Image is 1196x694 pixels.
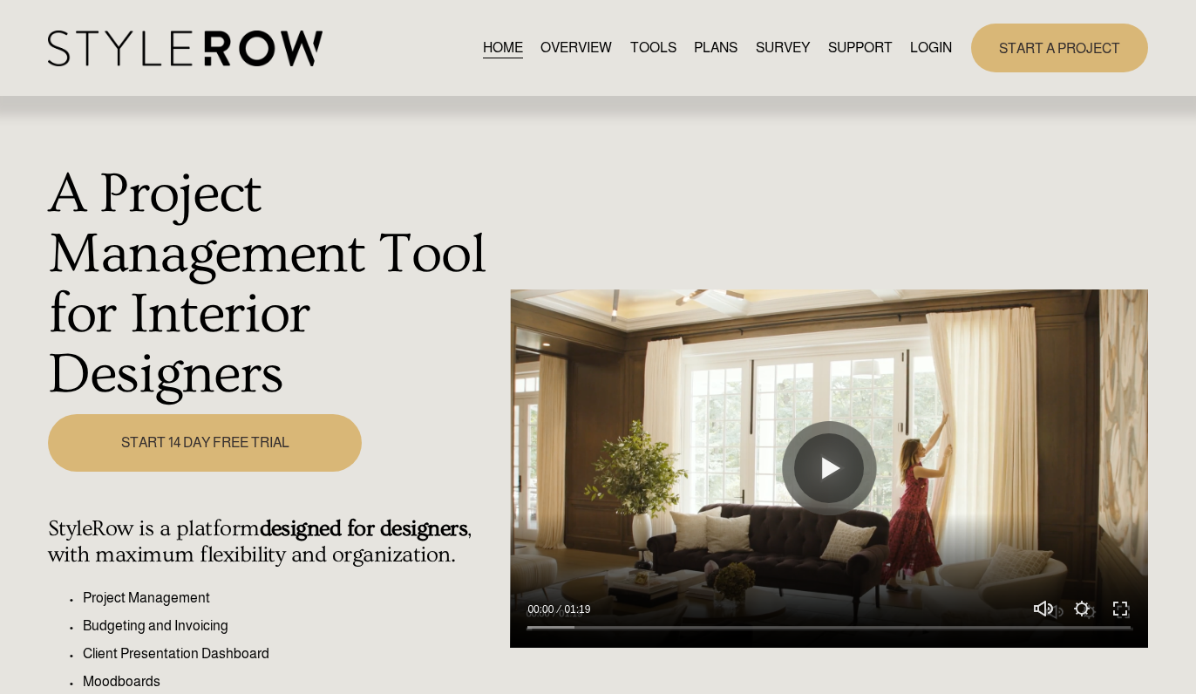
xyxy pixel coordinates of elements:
[527,622,1131,634] input: Seek
[828,37,893,60] a: folder dropdown
[910,37,952,60] a: LOGIN
[83,671,501,692] p: Moodboards
[540,37,612,60] a: OVERVIEW
[48,414,362,471] a: START 14 DAY FREE TRIAL
[828,37,893,58] span: SUPPORT
[971,24,1148,71] a: START A PROJECT
[558,601,595,618] div: Duration
[48,516,501,569] h4: StyleRow is a platform , with maximum flexibility and organization.
[83,616,501,636] p: Budgeting and Invoicing
[83,588,501,609] p: Project Management
[48,164,501,405] h1: A Project Management Tool for Interior Designers
[527,601,558,618] div: Current time
[48,31,323,66] img: StyleRow
[483,37,523,60] a: HOME
[260,516,468,541] strong: designed for designers
[794,433,864,503] button: Play
[756,37,810,60] a: SURVEY
[630,37,676,60] a: TOOLS
[694,37,737,60] a: PLANS
[83,643,501,664] p: Client Presentation Dashboard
